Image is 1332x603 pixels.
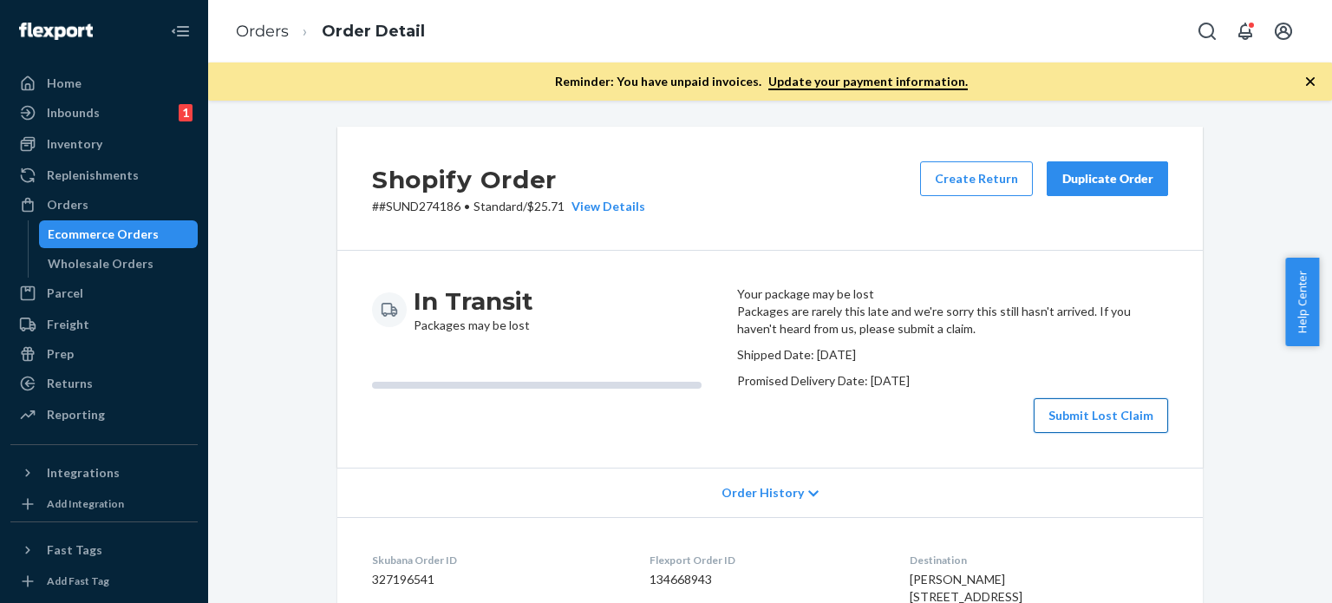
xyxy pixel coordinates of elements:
a: Returns [10,370,198,397]
a: Parcel [10,279,198,307]
a: Add Fast Tag [10,571,198,592]
div: Returns [47,375,93,392]
a: Add Integration [10,494,198,515]
button: Duplicate Order [1047,161,1168,196]
div: Orders [47,196,88,213]
span: Order History [721,484,804,501]
p: Shipped Date: [DATE] [737,346,1168,364]
div: Inbounds [47,104,100,121]
span: Standard [473,199,523,213]
button: Create Return [920,161,1033,196]
a: Wholesale Orders [39,250,199,278]
div: Prep [47,345,74,363]
div: Reporting [47,406,105,423]
button: Close Navigation [163,14,198,49]
img: Flexport logo [19,23,93,40]
dd: 134668943 [650,571,881,588]
button: Open notifications [1228,14,1263,49]
button: View Details [565,198,645,215]
dt: Skubana Order ID [372,553,622,567]
p: Packages are rarely this late and we're sorry this still hasn't arrived. If you haven't heard fro... [737,303,1168,338]
button: Help Center [1285,258,1319,346]
ol: breadcrumbs [222,6,439,57]
header: Your package may be lost [737,285,1168,303]
div: 1 [179,104,193,121]
a: Prep [10,340,198,368]
div: Wholesale Orders [48,255,153,272]
div: Fast Tags [47,541,102,559]
button: Fast Tags [10,536,198,564]
a: Inventory [10,130,198,158]
div: Inventory [47,135,102,153]
a: Order Detail [322,22,425,41]
p: Reminder: You have unpaid invoices. [555,73,968,90]
div: Replenishments [47,167,139,184]
a: Orders [10,191,198,219]
a: Ecommerce Orders [39,220,199,248]
button: Submit Lost Claim [1034,398,1168,433]
a: Inbounds1 [10,99,198,127]
button: Integrations [10,459,198,487]
div: Home [47,75,82,92]
a: Update your payment information. [768,74,968,90]
a: Orders [236,22,289,41]
h2: Shopify Order [372,161,645,198]
div: Add Integration [47,496,124,511]
div: Freight [47,316,89,333]
a: Replenishments [10,161,198,189]
dd: 327196541 [372,571,622,588]
a: Home [10,69,198,97]
dt: Destination [910,553,1168,567]
a: Reporting [10,401,198,429]
a: Freight [10,311,198,338]
p: Promised Delivery Date: [DATE] [737,372,1168,390]
p: # #SUND274186 / $25.71 [372,198,645,215]
div: Ecommerce Orders [48,226,159,243]
button: Open Search Box [1190,14,1224,49]
div: Parcel [47,285,83,302]
span: • [464,199,470,213]
div: Add Fast Tag [47,574,109,588]
button: Open account menu [1266,14,1301,49]
div: Integrations [47,464,120,482]
div: Packages may be lost [414,285,533,334]
h3: In Transit [414,285,533,317]
div: Duplicate Order [1061,170,1153,187]
dt: Flexport Order ID [650,553,881,567]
